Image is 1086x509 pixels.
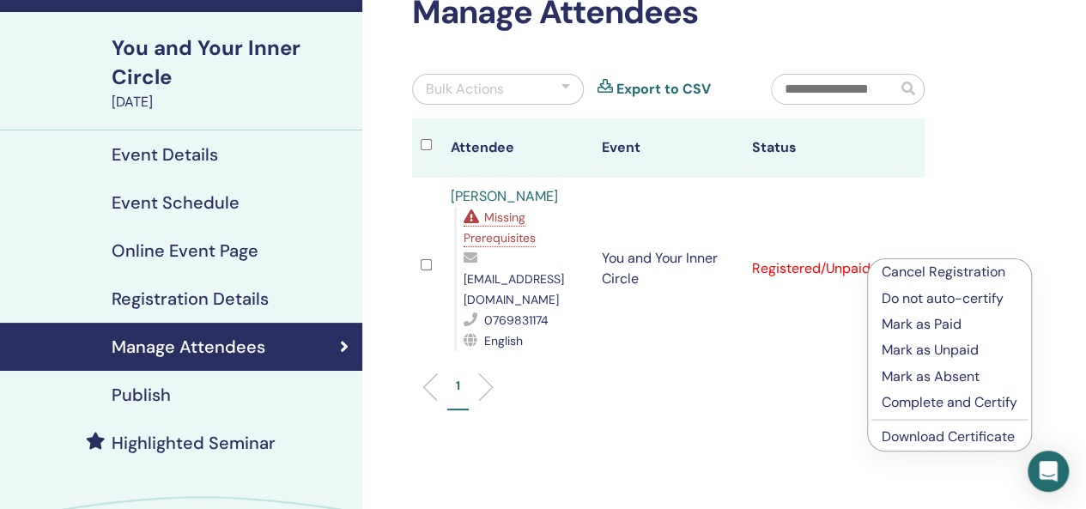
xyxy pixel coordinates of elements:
p: Mark as Paid [882,314,1017,335]
h4: Event Details [112,144,218,165]
td: You and Your Inner Circle [592,178,743,360]
span: [EMAIL_ADDRESS][DOMAIN_NAME] [464,271,564,307]
p: Mark as Unpaid [882,340,1017,361]
p: Complete and Certify [882,392,1017,413]
th: Status [743,118,895,178]
th: Event [592,118,743,178]
a: [PERSON_NAME] [451,187,558,205]
span: English [484,333,523,348]
h4: Registration Details [112,288,269,309]
p: Mark as Absent [882,367,1017,387]
div: Bulk Actions [426,79,504,100]
p: Cancel Registration [882,262,1017,282]
p: Do not auto-certify [882,288,1017,309]
h4: Highlighted Seminar [112,433,276,453]
h4: Publish [112,385,171,405]
h4: Event Schedule [112,192,240,213]
p: 1 [456,377,460,395]
a: Download Certificate [882,427,1015,445]
span: 0769831174 [484,312,549,328]
div: Open Intercom Messenger [1028,451,1069,492]
div: You and Your Inner Circle [112,33,352,92]
a: Export to CSV [616,79,711,100]
h4: Manage Attendees [112,336,265,357]
h4: Online Event Page [112,240,258,261]
span: Missing Prerequisites [464,209,536,245]
th: Attendee [442,118,593,178]
div: [DATE] [112,92,352,112]
a: You and Your Inner Circle[DATE] [101,33,362,112]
